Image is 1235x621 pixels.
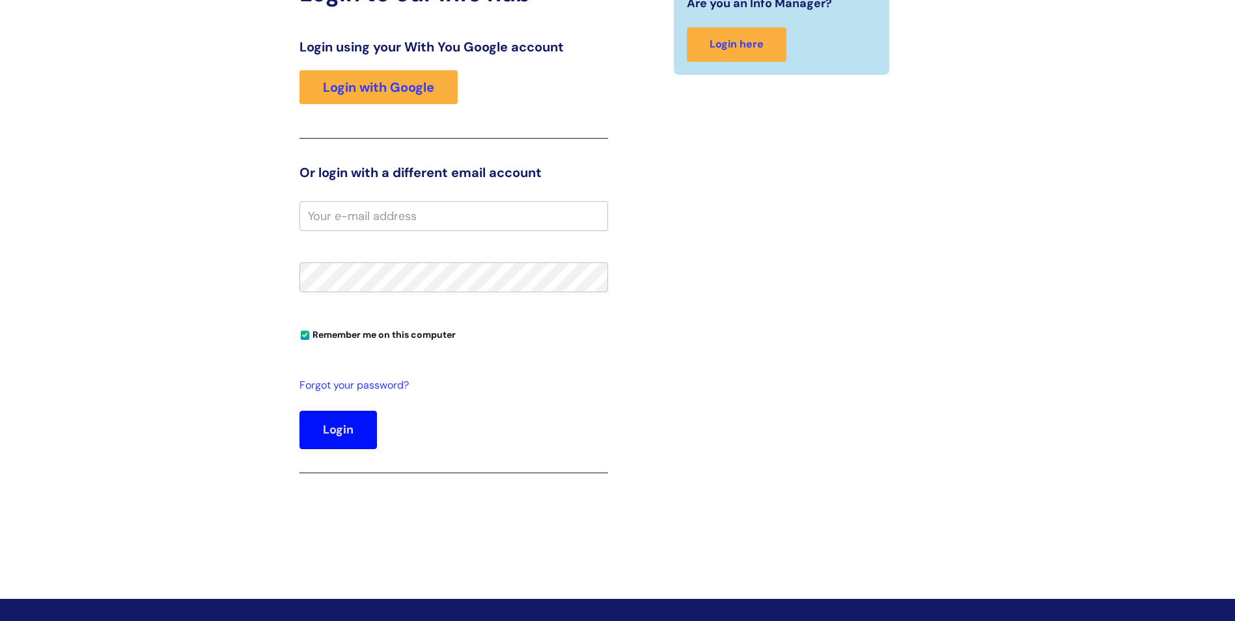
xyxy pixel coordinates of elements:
[299,411,377,448] button: Login
[301,331,309,340] input: Remember me on this computer
[299,324,608,344] div: You can uncheck this option if you're logging in from a shared device
[299,39,608,55] h3: Login using your With You Google account
[687,27,786,62] a: Login here
[299,326,456,340] label: Remember me on this computer
[299,376,602,395] a: Forgot your password?
[299,70,458,104] a: Login with Google
[299,165,608,180] h3: Or login with a different email account
[299,201,608,231] input: Your e-mail address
